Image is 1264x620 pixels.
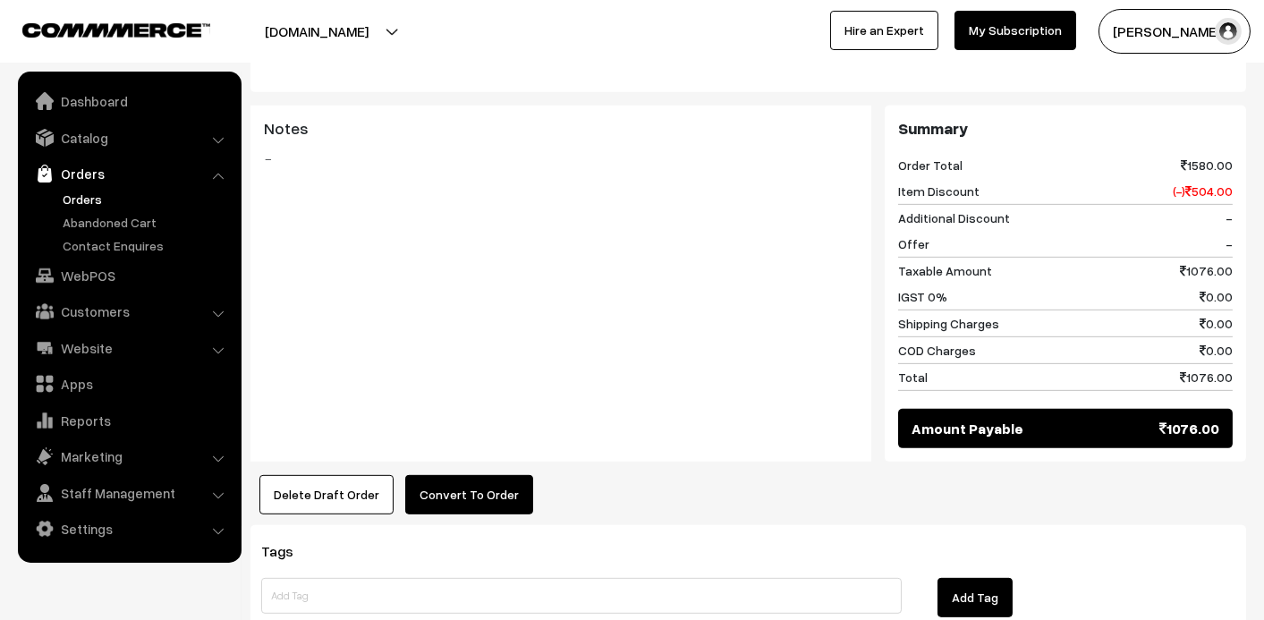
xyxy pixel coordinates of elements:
a: Hire an Expert [830,11,938,50]
a: My Subscription [954,11,1076,50]
span: 0.00 [1200,287,1233,306]
span: Item Discount [898,182,980,200]
span: Shipping Charges [898,314,999,333]
h3: Summary [898,119,1233,139]
a: Settings [22,513,235,545]
span: - [1226,208,1233,227]
span: Order Total [898,156,963,174]
span: 1076.00 [1180,261,1233,280]
span: IGST 0% [898,287,947,306]
a: Reports [22,404,235,437]
button: Add Tag [937,578,1013,617]
span: - [1226,234,1233,253]
span: Offer [898,234,929,253]
span: 1076.00 [1180,368,1233,386]
a: Marketing [22,440,235,472]
a: Orders [58,190,235,208]
span: Amount Payable [912,418,1023,439]
h3: Notes [264,119,858,139]
a: Abandoned Cart [58,213,235,232]
button: Convert To Order [405,475,533,514]
span: Tags [261,542,315,560]
a: Dashboard [22,85,235,117]
input: Add Tag [261,578,902,614]
button: [DOMAIN_NAME] [202,9,431,54]
a: Website [22,332,235,364]
a: COMMMERCE [22,18,179,39]
span: 0.00 [1200,341,1233,360]
span: Taxable Amount [898,261,992,280]
span: 1076.00 [1159,418,1219,439]
img: COMMMERCE [22,23,210,37]
span: Additional Discount [898,208,1010,227]
a: Orders [22,157,235,190]
blockquote: - [264,148,858,169]
span: Total [898,368,928,386]
span: 0.00 [1200,314,1233,333]
a: Customers [22,295,235,327]
span: (-) 504.00 [1173,182,1233,200]
a: Staff Management [22,477,235,509]
a: Contact Enquires [58,236,235,255]
button: [PERSON_NAME]… [1099,9,1251,54]
a: WebPOS [22,259,235,292]
a: Catalog [22,122,235,154]
span: 1580.00 [1181,156,1233,174]
a: Apps [22,368,235,400]
button: Delete Draft Order [259,475,394,514]
span: COD Charges [898,341,976,360]
img: user [1215,18,1242,45]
